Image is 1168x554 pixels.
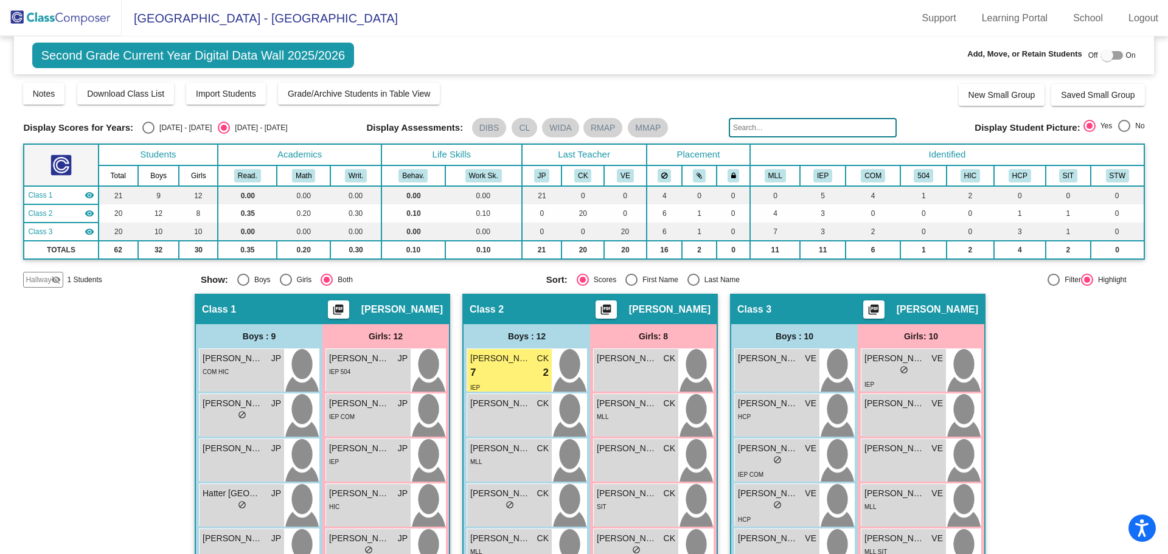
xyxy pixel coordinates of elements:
[99,204,138,223] td: 20
[398,442,408,455] span: JP
[682,223,717,241] td: 1
[947,165,993,186] th: HICAP
[596,300,617,319] button: Print Students Details
[329,397,390,410] span: [PERSON_NAME]
[203,397,263,410] span: [PERSON_NAME] [PERSON_NAME]
[900,186,947,204] td: 1
[900,223,947,241] td: 0
[445,241,522,259] td: 0.10
[773,500,782,509] span: do_not_disturb_alt
[947,186,993,204] td: 2
[381,186,445,204] td: 0.00
[330,204,381,223] td: 0.30
[590,324,717,348] div: Girls: 8
[202,303,236,316] span: Class 1
[546,274,568,285] span: Sort:
[292,169,315,182] button: Math
[398,487,408,500] span: JP
[750,204,800,223] td: 4
[647,223,683,241] td: 6
[931,352,943,365] span: VE
[597,487,658,500] span: [PERSON_NAME]
[537,532,549,545] span: CK
[398,352,408,365] span: JP
[1061,90,1135,100] span: Saved Small Group
[218,204,277,223] td: 0.35
[445,186,522,204] td: 0.00
[1091,165,1144,186] th: Watch for SIT
[738,532,799,545] span: [PERSON_NAME]
[864,532,925,545] span: [PERSON_NAME]
[717,241,750,259] td: 0
[638,274,678,285] div: First Name
[750,165,800,186] th: Multilingual Learner
[138,204,179,223] td: 12
[1091,186,1144,204] td: 0
[179,165,218,186] th: Girls
[861,169,885,182] button: COM
[470,532,531,545] span: [PERSON_NAME]
[599,303,613,320] mat-icon: picture_as_pdf
[864,381,874,388] span: IEP
[805,397,816,410] span: VE
[522,186,562,204] td: 21
[931,442,943,455] span: VE
[381,144,522,165] th: Life Skills
[470,459,482,465] span: MLL
[1046,223,1091,241] td: 1
[800,241,846,259] td: 11
[912,9,966,28] a: Support
[947,204,993,223] td: 0
[858,324,984,348] div: Girls: 10
[271,352,281,365] span: JP
[329,442,390,455] span: [PERSON_NAME]
[647,165,683,186] th: Keep away students
[33,89,55,99] span: Notes
[537,442,549,455] span: CK
[271,532,281,545] span: JP
[179,186,218,204] td: 12
[329,414,355,420] span: IEP COM
[738,352,799,365] span: [PERSON_NAME]
[864,397,925,410] span: [PERSON_NAME]
[617,169,634,182] button: VE
[900,165,947,186] th: 504 Plan
[445,204,522,223] td: 0.10
[604,241,646,259] td: 20
[738,442,799,455] span: [PERSON_NAME]
[561,165,604,186] th: Chelsea King
[597,532,658,545] span: [PERSON_NAME]
[717,165,750,186] th: Keep with teacher
[1083,120,1145,136] mat-radio-group: Select an option
[846,204,900,223] td: 0
[203,487,263,500] span: Hatter [GEOGRAPHIC_DATA]
[1091,204,1144,223] td: 0
[23,83,65,105] button: Notes
[196,89,256,99] span: Import Students
[805,532,816,545] span: VE
[994,186,1046,204] td: 0
[99,186,138,204] td: 21
[664,487,675,500] span: CK
[328,300,349,319] button: Print Students Details
[345,169,367,182] button: Writ.
[398,397,408,410] span: JP
[750,186,800,204] td: 0
[717,223,750,241] td: 0
[138,165,179,186] th: Boys
[900,365,908,374] span: do_not_disturb_alt
[604,165,646,186] th: Veronica Elseroad
[931,532,943,545] span: VE
[203,532,263,545] span: [PERSON_NAME]
[961,169,980,182] button: HIC
[329,459,339,465] span: IEP
[277,204,330,223] td: 0.20
[366,122,463,133] span: Display Assessments:
[737,303,771,316] span: Class 3
[464,324,590,348] div: Boys : 12
[288,89,431,99] span: Grade/Archive Students in Table View
[470,397,531,410] span: [PERSON_NAME]
[218,241,277,259] td: 0.35
[218,186,277,204] td: 0.00
[1088,50,1098,61] span: Off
